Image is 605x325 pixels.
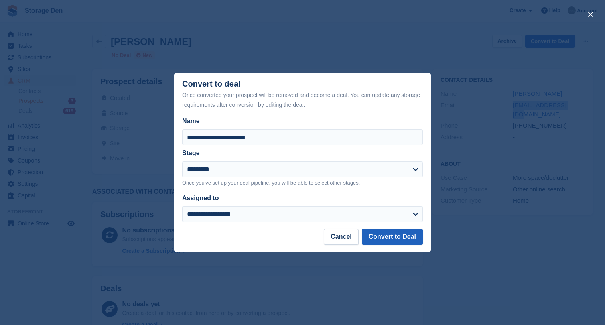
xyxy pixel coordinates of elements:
[182,150,200,156] label: Stage
[584,8,597,21] button: close
[182,90,423,110] div: Once converted your prospect will be removed and become a deal. You can update any storage requir...
[182,195,219,201] label: Assigned to
[182,116,423,126] label: Name
[182,179,423,187] p: Once you've set up your deal pipeline, you will be able to select other stages.
[324,229,358,245] button: Cancel
[182,79,423,110] div: Convert to deal
[362,229,423,245] button: Convert to Deal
